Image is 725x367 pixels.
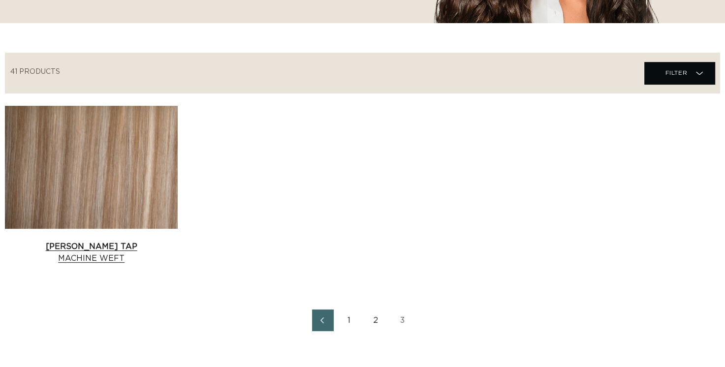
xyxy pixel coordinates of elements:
[365,309,387,331] a: Page 2
[392,309,413,331] a: Page 3
[644,62,715,84] summary: Filter
[5,241,178,264] a: [PERSON_NAME] Tap Machine Weft
[339,309,360,331] a: Page 1
[10,68,60,75] span: 41 products
[312,309,334,331] a: Previous page
[665,63,687,82] span: Filter
[5,309,720,331] nav: Pagination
